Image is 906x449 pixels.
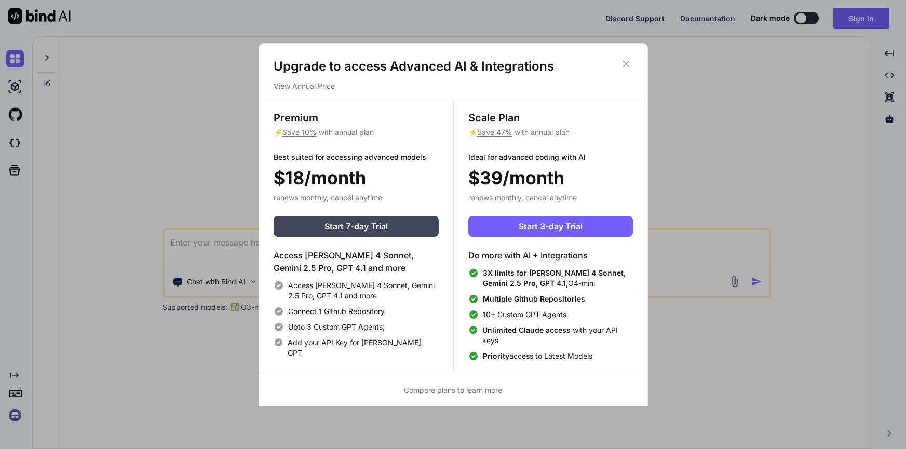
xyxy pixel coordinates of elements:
[288,306,385,317] span: Connect 1 Github Repository
[468,127,633,138] p: ⚡ with annual plan
[274,58,633,75] h1: Upgrade to access Advanced AI & Integrations
[288,280,439,301] span: Access [PERSON_NAME] 4 Sonnet, Gemini 2.5 Pro, GPT 4.1 and more
[274,165,366,191] span: $18/month
[468,216,633,237] button: Start 3-day Trial
[519,220,583,233] span: Start 3-day Trial
[274,81,633,91] p: View Annual Price
[482,325,632,346] span: with your API keys
[288,322,385,332] span: Upto 3 Custom GPT Agents;
[482,325,573,334] span: Unlimited Claude access
[483,309,566,320] span: 10+ Custom GPT Agents
[483,268,633,289] span: O4-mini
[483,351,509,360] span: Priority
[483,351,592,361] span: access to Latest Models
[282,128,317,137] span: Save 10%
[468,111,633,125] h3: Scale Plan
[274,127,439,138] p: ⚡ with annual plan
[324,220,388,233] span: Start 7-day Trial
[477,128,512,137] span: Save 47%
[483,294,585,303] span: Multiple Github Repositories
[404,386,455,394] span: Compare plans
[288,337,438,358] span: Add your API Key for [PERSON_NAME], GPT
[274,193,382,202] span: renews monthly, cancel anytime
[468,249,633,262] h4: Do more with AI + Integrations
[404,386,502,394] span: to learn more
[468,193,577,202] span: renews monthly, cancel anytime
[483,268,626,288] span: 3X limits for [PERSON_NAME] 4 Sonnet, Gemini 2.5 Pro, GPT 4.1,
[468,152,633,162] p: Ideal for advanced coding with AI
[274,249,439,274] h4: Access [PERSON_NAME] 4 Sonnet, Gemini 2.5 Pro, GPT 4.1 and more
[468,165,564,191] span: $39/month
[274,111,439,125] h3: Premium
[274,152,439,162] p: Best suited for accessing advanced models
[274,216,439,237] button: Start 7-day Trial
